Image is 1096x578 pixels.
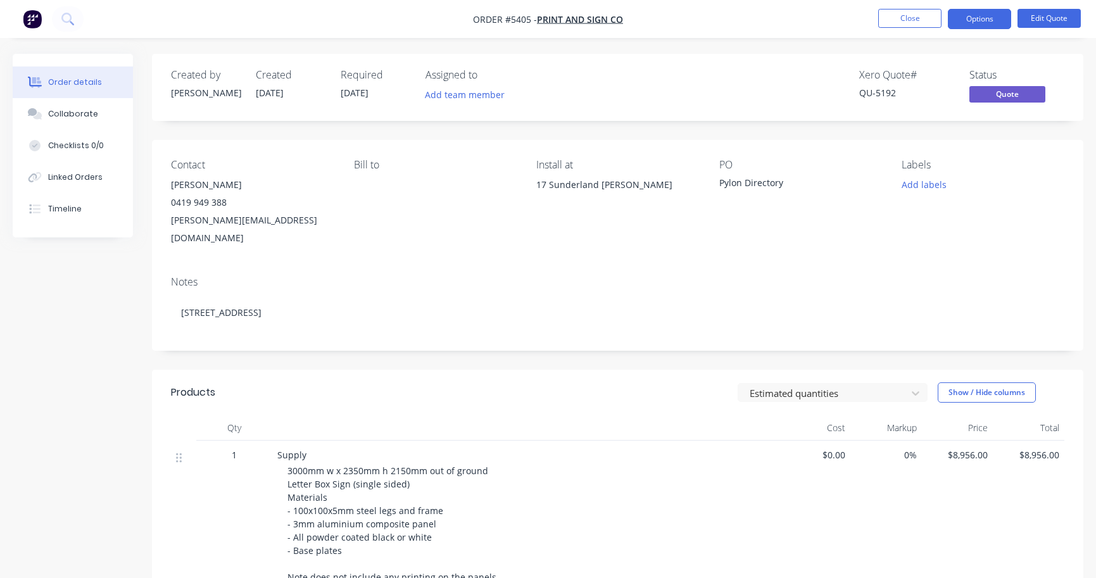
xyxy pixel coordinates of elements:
div: Created [256,69,325,81]
div: Assigned to [425,69,552,81]
div: PO [719,159,882,171]
div: Status [969,69,1064,81]
div: 0419 949 388 [171,194,334,211]
div: Products [171,385,215,400]
button: Add team member [419,86,512,103]
div: Checklists 0/0 [48,140,104,151]
button: Close [878,9,942,28]
div: Notes [171,276,1064,288]
div: Total [993,415,1064,441]
div: Linked Orders [48,172,103,183]
div: [PERSON_NAME] [171,86,241,99]
div: 17 Sunderland [PERSON_NAME] [536,176,699,194]
div: Contact [171,159,334,171]
div: Collaborate [48,108,98,120]
span: 0% [855,448,917,462]
span: $8,956.00 [998,448,1059,462]
div: [PERSON_NAME]0419 949 388[PERSON_NAME][EMAIL_ADDRESS][DOMAIN_NAME] [171,176,334,247]
span: $0.00 [784,448,845,462]
a: Print and Sign Co [537,13,623,25]
button: Show / Hide columns [938,382,1036,403]
img: Factory [23,9,42,28]
span: Order #5405 - [473,13,537,25]
span: 1 [232,448,237,462]
div: Markup [850,415,922,441]
div: Bill to [354,159,517,171]
div: Labels [902,159,1064,171]
div: Qty [196,415,272,441]
div: Xero Quote # [859,69,954,81]
div: Timeline [48,203,82,215]
div: [PERSON_NAME][EMAIL_ADDRESS][DOMAIN_NAME] [171,211,334,247]
div: Cost [779,415,850,441]
button: Add labels [895,176,953,193]
div: Pylon Directory [719,176,878,194]
div: QU-5192 [859,86,954,99]
button: Collaborate [13,98,133,130]
button: Options [948,9,1011,29]
div: 17 Sunderland [PERSON_NAME] [536,176,699,217]
button: Add team member [425,86,512,103]
div: Price [922,415,993,441]
div: Install at [536,159,699,171]
span: $8,956.00 [927,448,988,462]
button: Linked Orders [13,161,133,193]
span: [DATE] [256,87,284,99]
div: Created by [171,69,241,81]
div: [PERSON_NAME] [171,176,334,194]
span: Supply [277,449,306,461]
button: Timeline [13,193,133,225]
div: Required [341,69,410,81]
div: [STREET_ADDRESS] [171,293,1064,332]
span: Quote [969,86,1045,102]
button: Edit Quote [1017,9,1081,28]
div: Order details [48,77,102,88]
button: Checklists 0/0 [13,130,133,161]
button: Order details [13,66,133,98]
span: [DATE] [341,87,368,99]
